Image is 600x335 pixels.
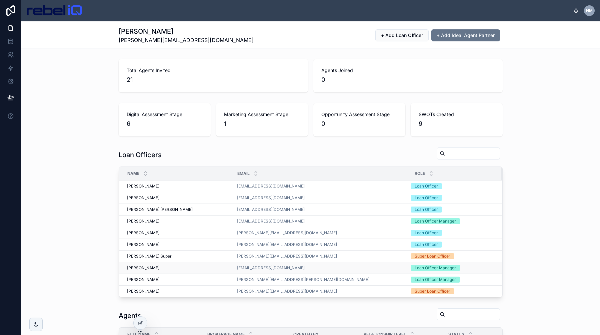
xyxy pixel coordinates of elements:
span: [PERSON_NAME] [127,265,159,271]
a: Loan Officer [411,195,494,201]
a: [PERSON_NAME] [PERSON_NAME] [127,207,229,212]
span: [PERSON_NAME] [127,277,159,282]
div: Loan Officer [415,195,438,201]
span: Digital Assessment Stage [127,111,203,118]
span: 0 [321,75,495,84]
span: Agents Joined [321,67,495,74]
a: [PERSON_NAME][EMAIL_ADDRESS][DOMAIN_NAME] [237,289,337,294]
a: [EMAIL_ADDRESS][DOMAIN_NAME] [237,195,305,201]
a: [PERSON_NAME][EMAIL_ADDRESS][DOMAIN_NAME] [237,242,406,247]
div: Loan Officer [415,183,438,189]
span: [PERSON_NAME] [127,195,159,201]
a: Loan Officer Manager [411,277,494,283]
a: [PERSON_NAME][EMAIL_ADDRESS][DOMAIN_NAME] [237,254,406,259]
a: [PERSON_NAME][EMAIL_ADDRESS][DOMAIN_NAME] [237,289,406,294]
a: [PERSON_NAME][EMAIL_ADDRESS][DOMAIN_NAME] [237,230,337,236]
span: [PERSON_NAME] [127,242,159,247]
span: Role [415,171,425,176]
span: + Add Loan Officer [381,32,423,39]
div: Loan Officer Manager [415,265,456,271]
button: + Add Ideal Agent Partner [431,29,500,41]
h1: [PERSON_NAME] [119,27,254,36]
h1: Agents [119,311,141,320]
a: Loan Officer [411,183,494,189]
a: [EMAIL_ADDRESS][DOMAIN_NAME] [237,195,406,201]
div: Loan Officer [415,207,438,213]
a: Super Loan Officer [411,253,494,259]
div: Loan Officer [415,242,438,248]
a: [EMAIL_ADDRESS][DOMAIN_NAME] [237,265,406,271]
div: Super Loan Officer [415,288,450,294]
a: [PERSON_NAME] [127,230,229,236]
a: [PERSON_NAME][EMAIL_ADDRESS][DOMAIN_NAME] [237,242,337,247]
a: Loan Officer [411,207,494,213]
a: Loan Officer Manager [411,218,494,224]
a: Loan Officer [411,242,494,248]
a: [PERSON_NAME][EMAIL_ADDRESS][PERSON_NAME][DOMAIN_NAME] [237,277,406,282]
span: Total Agents Invited [127,67,300,74]
button: + Add Loan Officer [375,29,429,41]
a: [PERSON_NAME] [127,265,229,271]
span: Name [127,171,139,176]
span: Marketing Assessment Stage [224,111,300,118]
span: Email [237,171,250,176]
a: [EMAIL_ADDRESS][DOMAIN_NAME] [237,219,406,224]
span: + Add Ideal Agent Partner [437,32,495,39]
span: 1 [224,119,300,128]
span: 9 [419,119,495,128]
span: [PERSON_NAME] Super [127,254,172,259]
h1: Loan Officers [119,150,162,159]
a: Loan Officer Manager [411,265,494,271]
span: 21 [127,75,300,84]
a: [EMAIL_ADDRESS][DOMAIN_NAME] [237,219,305,224]
a: [EMAIL_ADDRESS][DOMAIN_NAME] [237,207,406,212]
a: [EMAIL_ADDRESS][DOMAIN_NAME] [237,265,305,271]
span: [PERSON_NAME] [127,219,159,224]
a: [PERSON_NAME] [127,289,229,294]
a: [PERSON_NAME] [127,219,229,224]
a: Super Loan Officer [411,288,494,294]
a: [EMAIL_ADDRESS][DOMAIN_NAME] [237,184,406,189]
span: SWOTs Created [419,111,495,118]
span: [PERSON_NAME] [127,230,159,236]
div: Loan Officer Manager [415,218,456,224]
div: Super Loan Officer [415,253,450,259]
span: 6 [127,119,203,128]
a: [PERSON_NAME] [127,242,229,247]
a: [PERSON_NAME] [127,184,229,189]
span: [PERSON_NAME] [127,289,159,294]
a: [PERSON_NAME][EMAIL_ADDRESS][DOMAIN_NAME] [237,254,337,259]
span: [PERSON_NAME] [PERSON_NAME] [127,207,193,212]
a: [PERSON_NAME] Super [127,254,229,259]
span: [PERSON_NAME] [127,184,159,189]
div: scrollable content [87,9,573,12]
a: [PERSON_NAME] [127,277,229,282]
div: Loan Officer [415,230,438,236]
a: [PERSON_NAME] [127,195,229,201]
img: App logo [27,5,82,16]
a: [EMAIL_ADDRESS][DOMAIN_NAME] [237,207,305,212]
a: [PERSON_NAME][EMAIL_ADDRESS][PERSON_NAME][DOMAIN_NAME] [237,277,369,282]
a: Loan Officer [411,230,494,236]
span: NM [586,8,593,13]
div: Loan Officer Manager [415,277,456,283]
span: 0 [321,119,397,128]
a: [EMAIL_ADDRESS][DOMAIN_NAME] [237,184,305,189]
span: [PERSON_NAME][EMAIL_ADDRESS][DOMAIN_NAME] [119,36,254,44]
a: [PERSON_NAME][EMAIL_ADDRESS][DOMAIN_NAME] [237,230,406,236]
span: Opportunity Assessment Stage [321,111,397,118]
